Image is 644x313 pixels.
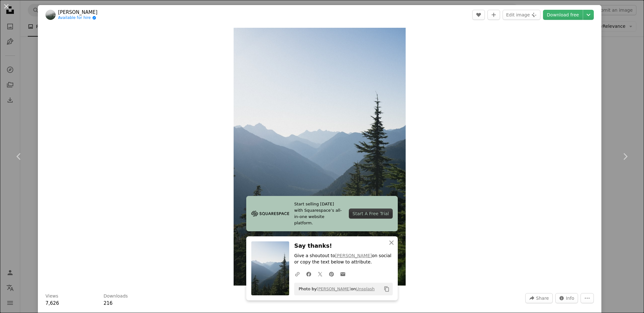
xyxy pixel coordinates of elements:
[503,10,540,20] button: Edit image
[581,293,594,303] button: More Actions
[45,10,56,20] img: Go to alex geerts's profile
[349,209,393,219] div: Start A Free Trial
[487,10,500,20] button: Add to Collection
[234,28,406,286] img: a view of a mountain range with trees in the foreground
[45,300,59,306] span: 7,626
[58,9,98,15] a: [PERSON_NAME]
[104,300,113,306] span: 216
[317,286,351,291] a: [PERSON_NAME]
[294,253,393,266] p: Give a shoutout to on social or copy the text below to attribute.
[543,10,583,20] a: Download free
[326,268,337,280] a: Share on Pinterest
[566,293,575,303] span: Info
[294,201,344,226] span: Start selling [DATE] with Squarespace’s all-in-one website platform.
[234,28,406,286] button: Zoom in on this image
[337,268,349,280] a: Share over email
[555,293,578,303] button: Stats about this image
[246,196,398,231] a: Start selling [DATE] with Squarespace’s all-in-one website platform.Start A Free Trial
[525,293,552,303] button: Share this image
[472,10,485,20] button: Like
[314,268,326,280] a: Share on Twitter
[294,241,393,251] h3: Say thanks!
[251,209,289,218] img: file-1705255347840-230a6ab5bca9image
[58,15,98,21] a: Available for hire
[295,284,375,294] span: Photo by on
[104,293,128,299] h3: Downloads
[335,253,372,258] a: [PERSON_NAME]
[45,293,58,299] h3: Views
[381,284,392,294] button: Copy to clipboard
[583,10,594,20] button: Choose download size
[606,126,644,187] a: Next
[303,268,314,280] a: Share on Facebook
[536,293,549,303] span: Share
[356,286,374,291] a: Unsplash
